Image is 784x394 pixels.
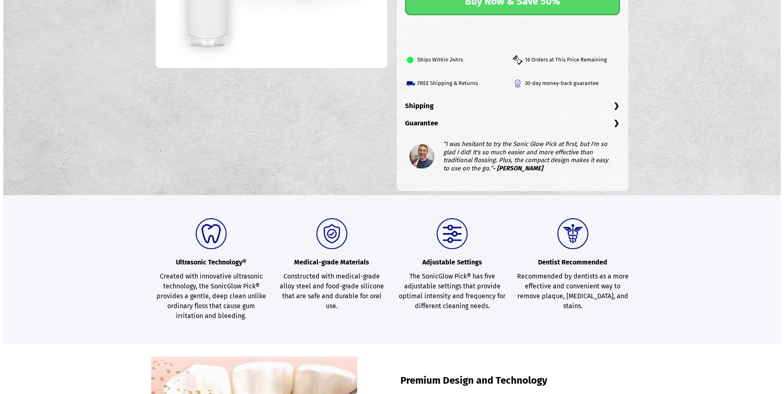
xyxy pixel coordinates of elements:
b: Ultrasonic Technology® [155,218,268,271]
div: Constructed with medical-grade alloy steel and food-grade silicone that are safe and durable for ... [276,218,388,311]
b: - [PERSON_NAME] [493,165,543,172]
h3: Guarantee [405,119,620,136]
li: Ships Within 24hrs [405,48,513,72]
div: Recommended by dentists as a more effective and convenient way to remove plaque, [MEDICAL_DATA], ... [517,218,629,311]
h3: Shipping [405,101,620,119]
li: 30-day money-back guarantee [513,72,620,95]
li: FREE Shipping & Returns [405,72,513,95]
blockquote: “I was hesitant to try the Sonic Glow Pick at first, but I'm so glad I did! It's so much easier a... [443,140,615,172]
b: Adjustable Settings [396,218,509,271]
div: The SonicGlow Pick® has five adjustable settings that provide optimal intensity and frequency for... [396,218,509,311]
b: Medical-grade Materials [276,218,388,271]
li: 16 Orders at This Price Remaining [513,48,620,72]
b: Dentist Recommended [517,218,629,271]
div: Created with innovative ultrasonic technology, the SonicGlow Pick® provides a gentle, deep clean ... [155,218,268,321]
